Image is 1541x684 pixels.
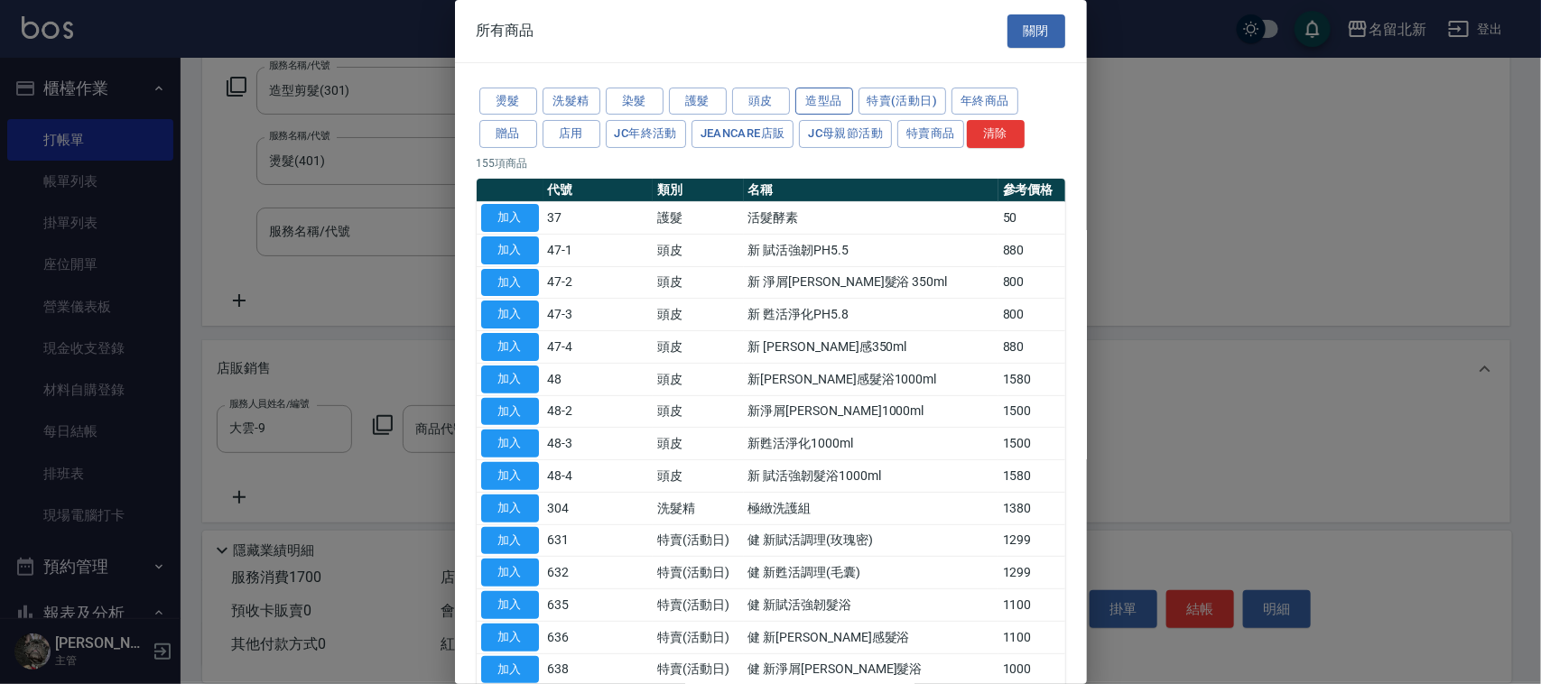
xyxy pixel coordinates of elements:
[1007,14,1065,48] button: 關閉
[998,557,1065,589] td: 1299
[481,591,539,619] button: 加入
[479,88,537,116] button: 燙髮
[543,363,653,395] td: 48
[653,492,744,524] td: 洗髮精
[998,202,1065,235] td: 50
[543,460,653,493] td: 48-4
[543,234,653,266] td: 47-1
[543,621,653,653] td: 636
[859,88,947,116] button: 特賣(活動日)
[998,492,1065,524] td: 1380
[897,120,964,148] button: 特賣商品
[481,365,539,393] button: 加入
[653,331,744,364] td: 頭皮
[744,363,998,395] td: 新[PERSON_NAME]感髮浴1000ml
[653,202,744,235] td: 護髮
[744,299,998,331] td: 新 甦活淨化PH5.8
[744,621,998,653] td: 健 新[PERSON_NAME]感髮浴
[653,621,744,653] td: 特賣(活動日)
[481,495,539,522] button: 加入
[732,88,790,116] button: 頭皮
[481,559,539,587] button: 加入
[744,589,998,622] td: 健 新賦活強韌髮浴
[481,300,539,328] button: 加入
[669,88,727,116] button: 護髮
[744,331,998,364] td: 新 [PERSON_NAME]感350ml
[744,492,998,524] td: 極緻洗護組
[653,589,744,622] td: 特賣(活動日)
[692,120,794,148] button: JeanCare店販
[481,398,539,426] button: 加入
[998,266,1065,299] td: 800
[653,557,744,589] td: 特賣(活動日)
[543,202,653,235] td: 37
[998,621,1065,653] td: 1100
[744,179,998,202] th: 名稱
[481,624,539,652] button: 加入
[998,363,1065,395] td: 1580
[744,395,998,428] td: 新淨屑[PERSON_NAME]1000ml
[744,428,998,460] td: 新甦活淨化1000ml
[653,266,744,299] td: 頭皮
[998,524,1065,557] td: 1299
[744,524,998,557] td: 健 新賦活調理(玫瑰密)
[606,88,664,116] button: 染髮
[477,155,1065,171] p: 155 項商品
[744,234,998,266] td: 新 賦活強韌PH5.5
[653,460,744,493] td: 頭皮
[744,460,998,493] td: 新 賦活強韌髮浴1000ml
[481,333,539,361] button: 加入
[653,363,744,395] td: 頭皮
[479,120,537,148] button: 贈品
[543,331,653,364] td: 47-4
[481,204,539,232] button: 加入
[543,299,653,331] td: 47-3
[481,462,539,490] button: 加入
[799,120,892,148] button: JC母親節活動
[653,395,744,428] td: 頭皮
[543,179,653,202] th: 代號
[543,589,653,622] td: 635
[952,88,1018,116] button: 年終商品
[543,524,653,557] td: 631
[543,266,653,299] td: 47-2
[481,236,539,264] button: 加入
[653,524,744,557] td: 特賣(活動日)
[795,88,853,116] button: 造型品
[744,266,998,299] td: 新 淨屑[PERSON_NAME]髮浴 350ml
[653,234,744,266] td: 頭皮
[481,430,539,458] button: 加入
[481,656,539,684] button: 加入
[543,88,600,116] button: 洗髮精
[998,460,1065,493] td: 1580
[998,299,1065,331] td: 800
[744,202,998,235] td: 活髮酵素
[998,179,1065,202] th: 參考價格
[998,589,1065,622] td: 1100
[543,395,653,428] td: 48-2
[606,120,686,148] button: JC年終活動
[998,428,1065,460] td: 1500
[543,557,653,589] td: 632
[998,331,1065,364] td: 880
[653,299,744,331] td: 頭皮
[481,527,539,555] button: 加入
[543,428,653,460] td: 48-3
[744,557,998,589] td: 健 新甦活調理(毛囊)
[477,22,534,40] span: 所有商品
[998,395,1065,428] td: 1500
[481,269,539,297] button: 加入
[967,120,1025,148] button: 清除
[653,428,744,460] td: 頭皮
[543,120,600,148] button: 店用
[543,492,653,524] td: 304
[653,179,744,202] th: 類別
[998,234,1065,266] td: 880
